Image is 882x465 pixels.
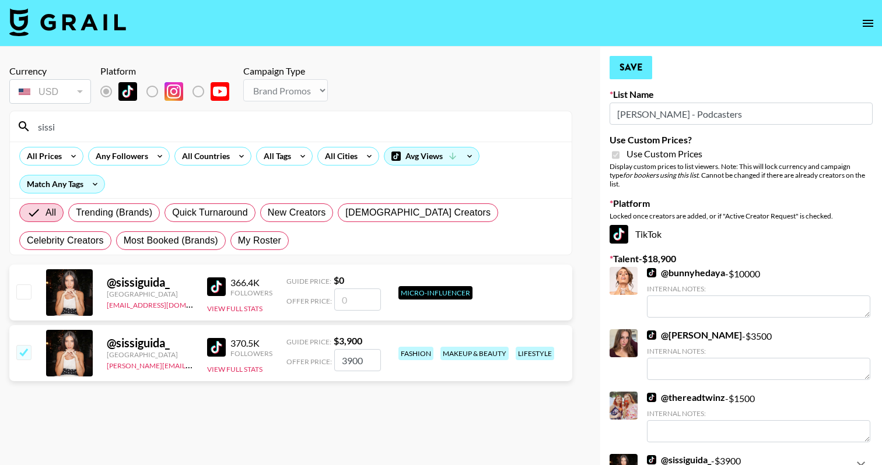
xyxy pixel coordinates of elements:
a: @thereadtwinz [647,392,725,403]
div: USD [12,82,89,102]
div: Locked once creators are added, or if "Active Creator Request" is checked. [610,212,873,220]
div: 370.5K [230,337,272,349]
img: TikTok [207,277,226,296]
div: [GEOGRAPHIC_DATA] [107,290,193,298]
a: @bunnyhedaya [647,267,725,279]
em: for bookers using this list [623,171,698,179]
span: All [45,206,56,220]
div: Display custom prices to list viewers. Note: This will lock currency and campaign type . Cannot b... [610,162,873,188]
button: View Full Stats [207,365,262,374]
span: Celebrity Creators [27,234,104,248]
span: Most Booked (Brands) [124,234,218,248]
img: TikTok [647,393,656,402]
div: Internal Notes: [647,347,870,355]
div: Followers [230,288,272,297]
span: Use Custom Prices [626,148,702,160]
div: - $ 10000 [647,267,870,318]
div: lifestyle [516,347,554,360]
div: Internal Notes: [647,284,870,293]
img: TikTok [647,330,656,340]
div: Campaign Type [243,65,328,77]
input: 3,900 [334,349,381,371]
div: Any Followers [89,147,150,165]
span: [DEMOGRAPHIC_DATA] Creators [345,206,491,220]
span: Offer Price: [286,357,332,366]
div: List locked to TikTok. [100,79,239,104]
button: Save [610,56,652,79]
div: Match Any Tags [20,175,104,193]
img: TikTok [207,338,226,357]
div: fashion [398,347,433,360]
span: My Roster [238,234,281,248]
div: 366.4K [230,277,272,288]
img: TikTok [647,268,656,277]
div: All Countries [175,147,232,165]
div: Currency [9,65,91,77]
strong: $ 0 [334,274,344,286]
a: [PERSON_NAME][EMAIL_ADDRESS][DOMAIN_NAME] [107,359,279,370]
button: open drawer [856,12,880,35]
span: Quick Turnaround [172,206,248,220]
input: Search by User Name [31,117,565,136]
img: Instagram [164,82,183,101]
span: New Creators [268,206,326,220]
label: Platform [610,198,873,209]
img: Grail Talent [9,8,126,36]
label: Talent - $ 18,900 [610,253,873,265]
div: [GEOGRAPHIC_DATA] [107,350,193,359]
img: TikTok [647,455,656,464]
a: [EMAIL_ADDRESS][DOMAIN_NAME] [107,298,224,309]
div: Platform [100,65,239,77]
div: Avg Views [384,147,479,165]
div: @ sissiguida_ [107,336,193,350]
span: Offer Price: [286,297,332,305]
div: - $ 1500 [647,392,870,442]
div: - $ 3500 [647,329,870,380]
div: All Prices [20,147,64,165]
div: makeup & beauty [440,347,509,360]
a: @[PERSON_NAME] [647,329,742,341]
div: All Cities [318,147,360,165]
span: Guide Price: [286,277,331,286]
span: Guide Price: [286,337,331,346]
div: @ sissiguida_ [107,275,193,290]
div: Internal Notes: [647,409,870,418]
img: YouTube [211,82,229,101]
div: TikTok [610,225,873,244]
div: All Tags [257,147,293,165]
div: Followers [230,349,272,358]
div: Micro-Influencer [398,286,473,300]
button: View Full Stats [207,304,262,313]
label: List Name [610,89,873,100]
input: 0 [334,288,381,311]
strong: $ 3,900 [334,335,362,346]
span: Trending (Brands) [76,206,152,220]
div: Currency is locked to USD [9,77,91,106]
img: TikTok [610,225,628,244]
label: Use Custom Prices? [610,134,873,146]
img: TikTok [118,82,137,101]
